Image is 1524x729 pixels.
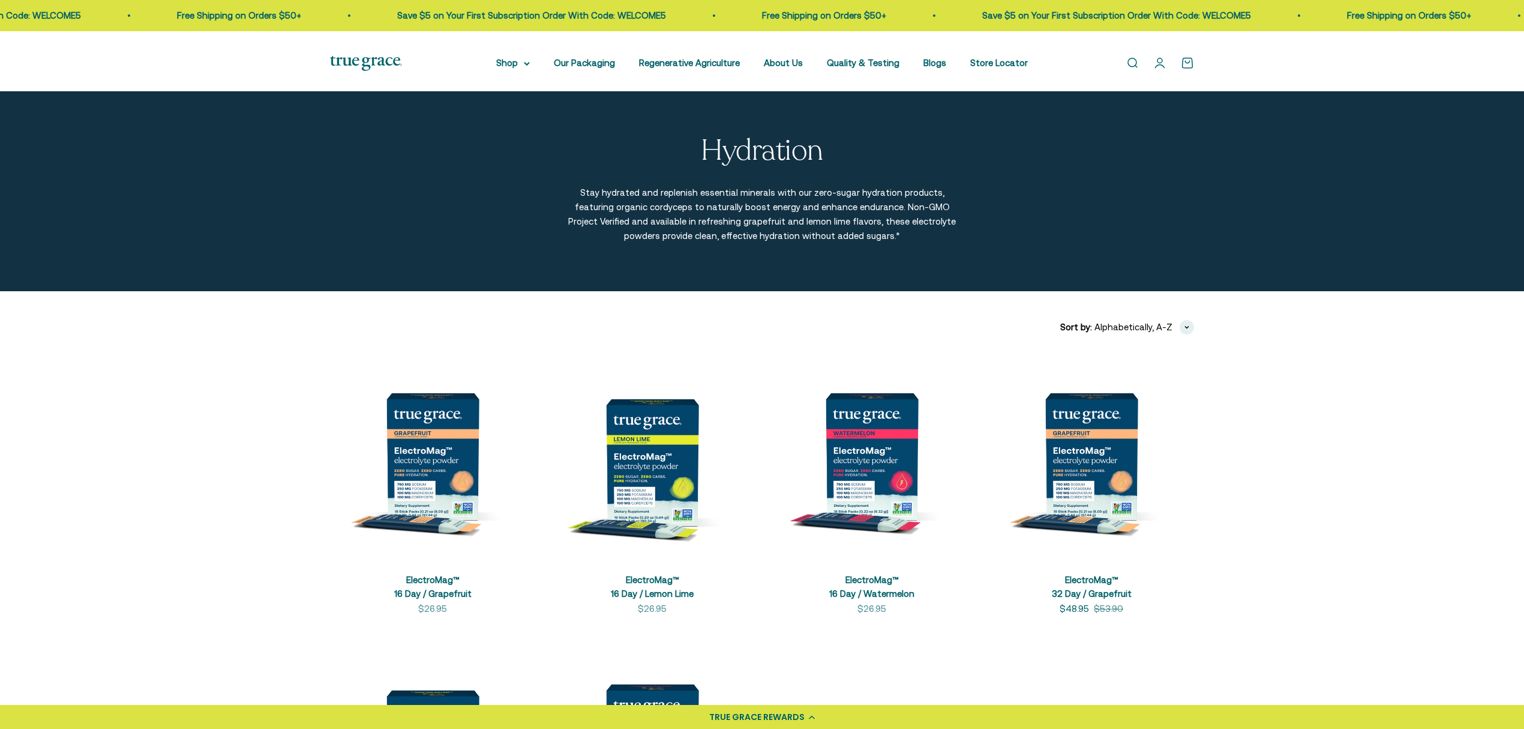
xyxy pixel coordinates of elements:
a: ElectroMag™32 Day / Grapefruit [1052,575,1132,599]
sale-price: $48.95 [1060,602,1089,616]
img: ElectroMag™ [989,354,1194,559]
p: Save $5 on Your First Subscription Order With Code: WELCOME5 [973,8,1242,23]
sale-price: $26.95 [638,602,667,616]
img: ElectroMag™ [550,354,755,559]
sale-price: $26.95 [418,602,447,616]
span: Sort by: [1060,320,1092,334]
a: Free Shipping on Orders $50+ [753,10,877,20]
button: Alphabetically, A-Z [1094,320,1194,334]
div: TRUE GRACE REWARDS [709,711,805,724]
compare-at-price: $53.90 [1094,602,1123,616]
p: Save $5 on Your First Subscription Order With Code: WELCOME5 [388,8,657,23]
a: Free Shipping on Orders $50+ [1338,10,1462,20]
a: ElectroMag™16 Day / Lemon Lime [611,575,694,599]
sale-price: $26.95 [857,602,886,616]
a: Our Packaging [554,58,615,68]
a: About Us [764,58,803,68]
a: Store Locator [970,58,1028,68]
a: ElectroMag™16 Day / Grapefruit [394,575,472,599]
summary: Shop [496,56,530,70]
a: Blogs [923,58,946,68]
p: Stay hydrated and replenish essential minerals with our zero-sugar hydration products, featuring ... [567,186,957,243]
span: Alphabetically, A-Z [1094,320,1172,334]
a: Regenerative Agriculture [639,58,740,68]
a: Quality & Testing [827,58,899,68]
a: ElectroMag™16 Day / Watermelon [829,575,914,599]
p: Hydration [701,135,823,167]
img: ElectroMag™ [769,354,974,559]
a: Free Shipping on Orders $50+ [168,10,292,20]
img: ElectroMag™ [330,354,535,559]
